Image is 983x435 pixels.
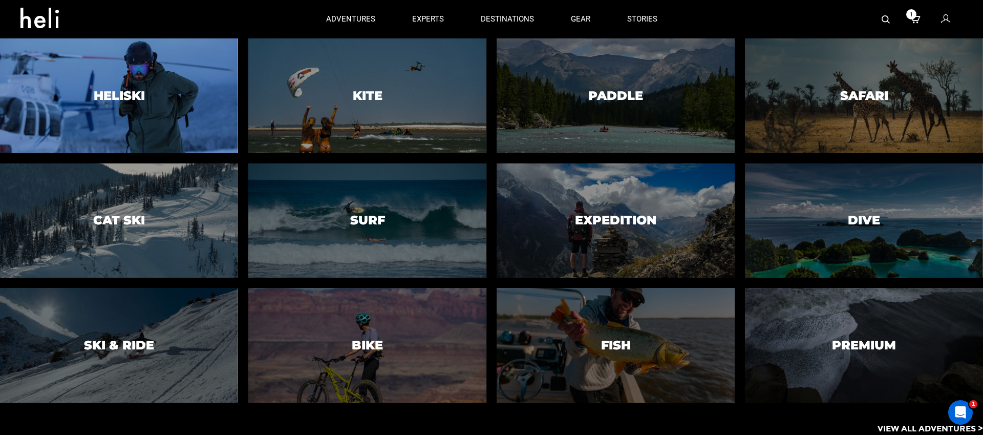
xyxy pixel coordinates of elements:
[353,89,382,102] h3: Kite
[481,14,534,25] p: destinations
[745,288,983,403] a: PremiumPremium image
[588,89,643,102] h3: Paddle
[93,214,145,227] h3: Cat Ski
[848,214,880,227] h3: Dive
[969,400,977,408] span: 1
[352,339,383,352] h3: Bike
[832,339,896,352] h3: Premium
[412,14,444,25] p: experts
[575,214,656,227] h3: Expedition
[94,89,145,102] h3: Heliski
[882,15,890,24] img: search-bar-icon.svg
[350,214,385,227] h3: Surf
[601,339,631,352] h3: Fish
[326,14,375,25] p: adventures
[906,9,916,19] span: 1
[84,339,154,352] h3: Ski & Ride
[840,89,888,102] h3: Safari
[878,423,983,435] p: View All Adventures >
[948,400,973,425] iframe: Intercom live chat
